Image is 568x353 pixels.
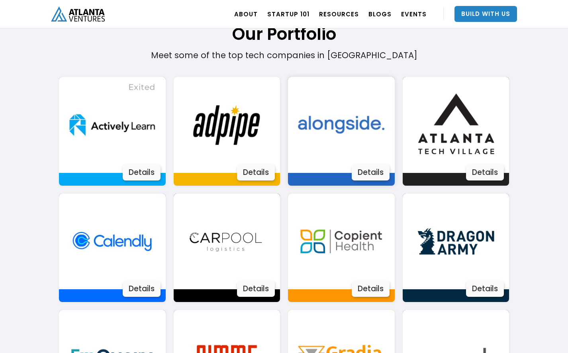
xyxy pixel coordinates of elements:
a: BLOGS [368,3,392,25]
img: Image 3 [293,77,389,173]
div: Details [352,165,390,180]
a: Build With Us [454,6,517,22]
img: Image 3 [64,77,160,173]
div: Details [466,281,504,297]
a: Startup 101 [267,3,309,25]
a: ABOUT [234,3,258,25]
img: Image 3 [293,194,389,290]
img: Image 3 [64,194,160,290]
a: EVENTS [401,3,427,25]
div: Details [123,165,161,180]
div: Details [352,281,390,297]
a: RESOURCES [319,3,359,25]
img: Image 3 [179,194,275,290]
img: Image 3 [408,77,504,173]
img: Image 3 [408,194,504,290]
div: Details [123,281,161,297]
div: Details [466,165,504,180]
img: Image 3 [179,77,275,173]
div: Details [237,281,275,297]
div: Details [237,165,275,180]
